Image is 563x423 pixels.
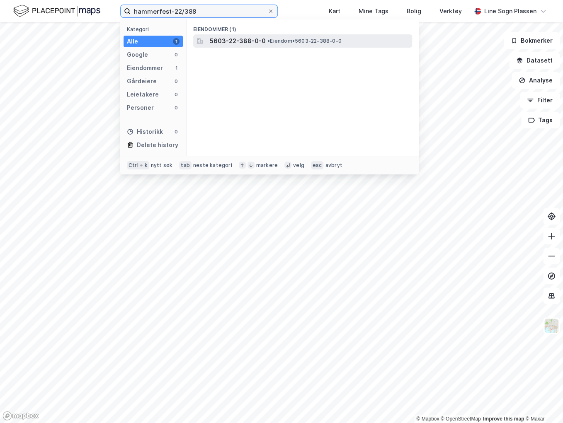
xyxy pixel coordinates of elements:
div: 0 [173,91,180,98]
div: Verktøy [439,6,462,16]
div: 0 [173,128,180,135]
div: Bolig [407,6,421,16]
div: nytt søk [151,162,173,169]
div: velg [293,162,304,169]
span: 5603-22-388-0-0 [210,36,266,46]
div: Line Sogn Plassen [484,6,536,16]
iframe: Chat Widget [522,383,563,423]
div: Google [127,50,148,60]
img: Z [544,318,559,334]
div: Eiendommer [127,63,163,73]
input: Søk på adresse, matrikkel, gårdeiere, leietakere eller personer [131,5,267,17]
div: avbryt [325,162,342,169]
div: neste kategori [193,162,232,169]
div: Delete history [137,140,178,150]
div: 0 [173,104,180,111]
div: Mine Tags [359,6,388,16]
a: Mapbox homepage [2,411,39,421]
button: Filter [520,92,560,109]
a: Improve this map [483,416,524,422]
button: Datasett [509,52,560,69]
div: Eiendommer (1) [187,19,419,34]
div: Kart [329,6,340,16]
div: Kategori [127,26,183,32]
div: 1 [173,65,180,71]
div: Alle [127,36,138,46]
div: tab [179,161,192,169]
div: markere [256,162,278,169]
button: Tags [521,112,560,128]
img: logo.f888ab2527a4732fd821a326f86c7f29.svg [13,4,100,18]
div: 0 [173,78,180,85]
a: OpenStreetMap [441,416,481,422]
div: esc [311,161,324,169]
button: Bokmerker [504,32,560,49]
div: Historikk [127,127,163,137]
div: Gårdeiere [127,76,157,86]
span: Eiendom • 5603-22-388-0-0 [267,38,342,44]
div: 1 [173,38,180,45]
div: Leietakere [127,89,159,99]
div: Kontrollprogram for chat [522,383,563,423]
button: Analyse [512,72,560,89]
a: Mapbox [416,416,439,422]
span: • [267,38,270,44]
div: 0 [173,51,180,58]
div: Personer [127,103,154,113]
div: Ctrl + k [127,161,149,169]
